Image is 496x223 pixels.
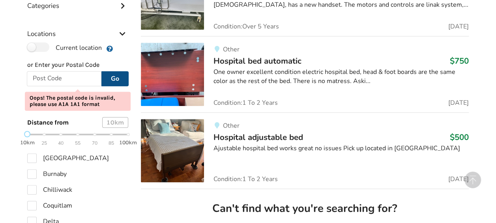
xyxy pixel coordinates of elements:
[27,71,101,86] input: Post Code
[213,176,278,182] span: Condition: 1 To 2 Years
[102,117,128,128] div: 10 km
[119,139,137,146] strong: 100km
[147,202,462,215] h2: Can't find what you're searching for?
[27,14,128,42] div: Locations
[141,36,469,112] a: bedroom equipment-hospital bed automaticOtherHospital bed automatic$750One owner excellent condit...
[448,23,469,30] span: [DATE]
[27,119,69,126] span: Distance from
[101,71,129,86] button: Go
[448,100,469,106] span: [DATE]
[27,185,72,195] label: Chilliwack
[25,92,131,111] div: Oops! The postal code is invalid, please use A1A 1A1 format
[141,43,204,106] img: bedroom equipment-hospital bed automatic
[141,119,204,182] img: bedroom equipment-hospital adjustable bed
[41,139,47,148] span: 25
[27,153,109,163] label: [GEOGRAPHIC_DATA]
[213,23,279,30] span: Condition: Over 5 Years
[223,45,239,54] span: Other
[213,68,469,86] div: One owner excellent condition electric hospital bed, head & foot boards are the same color as the...
[58,139,64,148] span: 40
[27,169,67,179] label: Burnaby
[448,176,469,182] span: [DATE]
[27,42,102,53] label: Current location
[92,139,97,148] span: 70
[27,60,128,70] p: or Enter your Postal Code
[109,139,114,148] span: 85
[213,144,469,153] div: Ajustable hospital bed works great no issues Pick up located in [GEOGRAPHIC_DATA]
[450,56,469,66] h3: $750
[20,139,35,146] strong: 10km
[213,55,301,66] span: Hospital bed automatic
[213,100,278,106] span: Condition: 1 To 2 Years
[75,139,80,148] span: 55
[213,132,303,143] span: Hospital adjustable bed
[223,121,239,130] span: Other
[27,201,72,210] label: Coquitlam
[141,112,469,189] a: bedroom equipment-hospital adjustable bed OtherHospital adjustable bed$500Ajustable hospital bed ...
[450,132,469,142] h3: $500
